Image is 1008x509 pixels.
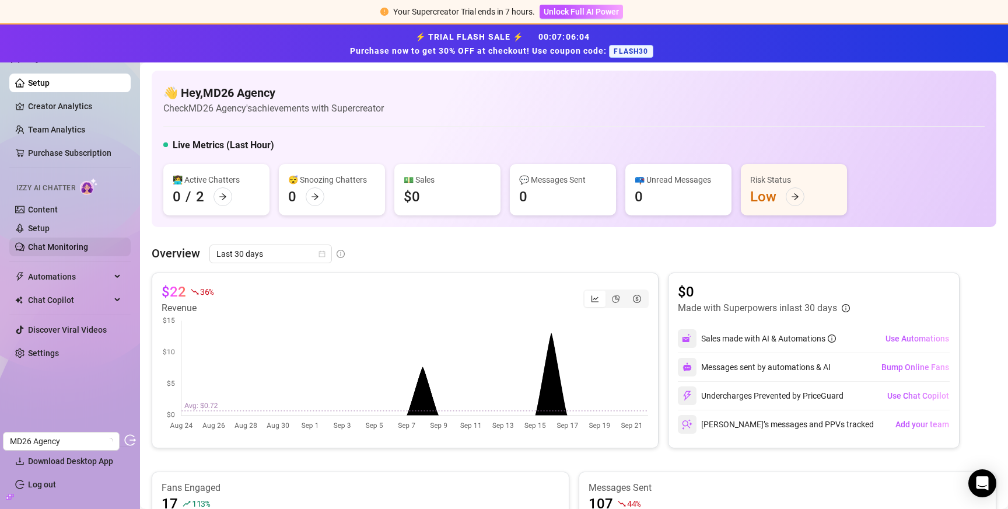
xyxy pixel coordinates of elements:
[219,193,227,201] span: arrow-right
[895,420,949,429] span: Add your team
[589,482,986,494] article: Messages Sent
[678,386,843,405] div: Undercharges Prevented by PriceGuard
[28,480,56,489] a: Log out
[540,7,623,16] a: Unlock Full AI Power
[881,358,950,376] button: Bump Online Fans
[15,456,24,466] span: download
[28,242,88,252] a: Chat Monitoring
[28,325,107,334] a: Discover Viral Videos
[881,362,949,372] span: Bump Online Fans
[635,187,643,206] div: 0
[318,250,325,257] span: calendar
[968,469,996,497] div: Open Intercom Messenger
[106,437,114,445] span: loading
[380,8,388,16] span: exclamation-circle
[216,245,325,263] span: Last 30 days
[28,267,111,286] span: Automations
[163,85,384,101] h4: 👋 Hey, MD26 Agency
[678,358,831,376] div: Messages sent by automations & AI
[16,183,75,194] span: Izzy AI Chatter
[15,296,23,304] img: Chat Copilot
[519,187,527,206] div: 0
[895,415,950,434] button: Add your team
[538,32,590,41] span: 00 : 07 : 06 : 04
[163,101,384,116] article: Check MD26 Agency's achievements with Supercreator
[627,498,640,509] span: 44 %
[80,178,98,195] img: AI Chatter
[183,500,191,508] span: rise
[288,173,376,186] div: 😴 Snoozing Chatters
[200,286,213,297] span: 36 %
[678,301,837,315] article: Made with Superpowers in last 30 days
[350,46,609,55] strong: Purchase now to get 30% OFF at checkout! Use coupon code:
[196,187,204,206] div: 2
[6,493,14,501] span: build
[842,304,850,312] span: info-circle
[162,482,559,494] article: Fans Engaged
[28,125,85,134] a: Team Analytics
[544,7,619,16] span: Unlock Full AI Power
[791,193,799,201] span: arrow-right
[591,295,599,303] span: line-chart
[404,187,420,206] div: $0
[609,45,653,58] span: FLASH30
[750,173,838,186] div: Risk Status
[192,498,210,509] span: 113 %
[519,173,607,186] div: 💬 Messages Sent
[682,362,692,372] img: svg%3e
[288,187,296,206] div: 0
[540,5,623,19] button: Unlock Full AI Power
[124,434,136,446] span: logout
[28,348,59,358] a: Settings
[682,419,692,430] img: svg%3e
[885,334,949,343] span: Use Automations
[618,500,626,508] span: fall
[682,333,692,344] img: svg%3e
[162,301,213,315] article: Revenue
[162,283,186,301] article: $22
[350,32,657,55] strong: ⚡ TRIAL FLASH SALE ⚡
[701,332,836,345] div: Sales made with AI & Automations
[612,295,620,303] span: pie-chart
[311,193,319,201] span: arrow-right
[10,433,113,450] span: MD26 Agency
[28,78,50,88] a: Setup
[152,245,200,262] article: Overview
[885,329,950,348] button: Use Automations
[404,173,491,186] div: 💵 Sales
[583,290,649,308] div: segmented control
[28,205,58,214] a: Content
[28,224,50,233] a: Setup
[887,391,949,400] span: Use Chat Copilot
[828,334,836,343] span: info-circle
[633,295,641,303] span: dollar-circle
[173,187,181,206] div: 0
[678,415,874,434] div: [PERSON_NAME]’s messages and PPVs tracked
[635,173,722,186] div: 📪 Unread Messages
[887,386,950,405] button: Use Chat Copilot
[682,391,692,401] img: svg%3e
[28,97,121,116] a: Creator Analytics
[678,283,850,301] article: $0
[393,7,535,16] span: Your Supercreator Trial ends in 7 hours.
[28,456,113,466] span: Download Desktop App
[337,250,345,258] span: info-circle
[15,272,24,281] span: thunderbolt
[28,144,121,162] a: Purchase Subscription
[191,288,199,296] span: fall
[173,173,260,186] div: 👩‍💻 Active Chatters
[173,138,274,152] h5: Live Metrics (Last Hour)
[28,291,111,309] span: Chat Copilot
